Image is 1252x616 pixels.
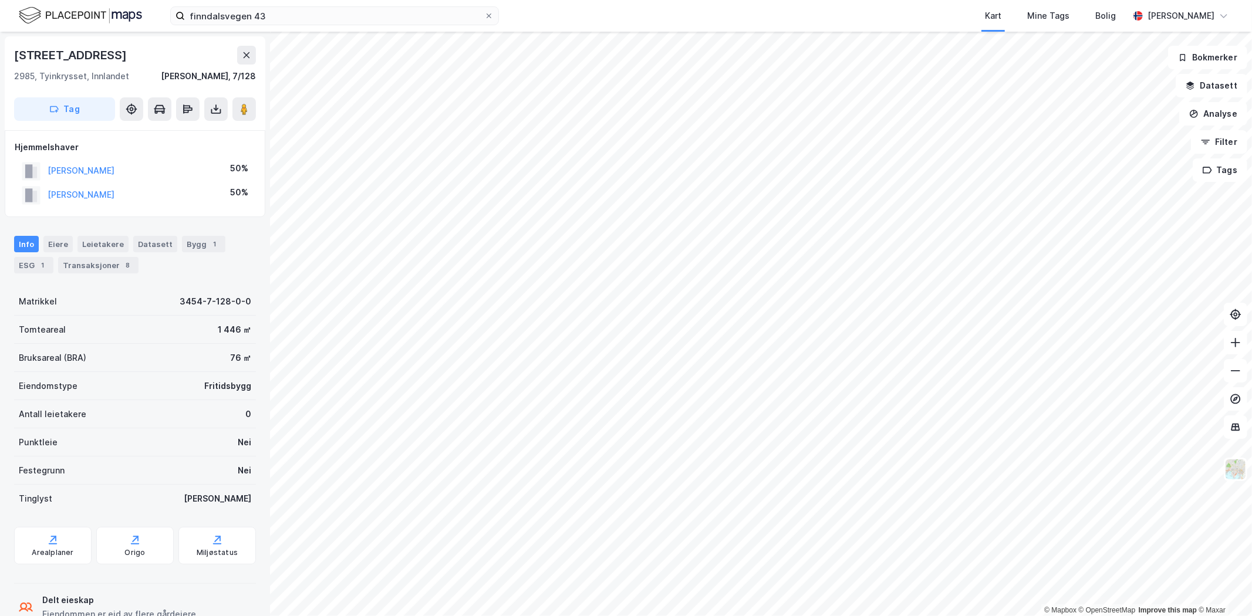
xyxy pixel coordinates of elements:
[1027,9,1069,23] div: Mine Tags
[77,236,129,252] div: Leietakere
[14,236,39,252] div: Info
[1095,9,1116,23] div: Bolig
[14,97,115,121] button: Tag
[1079,606,1136,614] a: OpenStreetMap
[19,407,86,421] div: Antall leietakere
[218,323,251,337] div: 1 446 ㎡
[1193,560,1252,616] div: Kontrollprogram for chat
[19,351,86,365] div: Bruksareal (BRA)
[204,379,251,393] div: Fritidsbygg
[19,323,66,337] div: Tomteareal
[197,548,238,557] div: Miljøstatus
[19,295,57,309] div: Matrikkel
[122,259,134,271] div: 8
[1168,46,1247,69] button: Bokmerker
[985,9,1001,23] div: Kart
[230,185,248,199] div: 50%
[32,548,73,557] div: Arealplaner
[42,593,196,607] div: Delt eieskap
[230,161,248,175] div: 50%
[185,7,484,25] input: Søk på adresse, matrikkel, gårdeiere, leietakere eller personer
[14,46,129,65] div: [STREET_ADDRESS]
[37,259,49,271] div: 1
[180,295,251,309] div: 3454-7-128-0-0
[1176,74,1247,97] button: Datasett
[14,69,129,83] div: 2985, Tyinkrysset, Innlandet
[209,238,221,250] div: 1
[14,257,53,273] div: ESG
[133,236,177,252] div: Datasett
[238,435,251,449] div: Nei
[58,257,139,273] div: Transaksjoner
[19,5,142,26] img: logo.f888ab2527a4732fd821a326f86c7f29.svg
[1193,560,1252,616] iframe: Chat Widget
[238,463,251,478] div: Nei
[125,548,146,557] div: Origo
[19,435,58,449] div: Punktleie
[1148,9,1214,23] div: [PERSON_NAME]
[1193,158,1247,182] button: Tags
[1179,102,1247,126] button: Analyse
[19,492,52,506] div: Tinglyst
[1191,130,1247,154] button: Filter
[19,379,77,393] div: Eiendomstype
[43,236,73,252] div: Eiere
[184,492,251,506] div: [PERSON_NAME]
[182,236,225,252] div: Bygg
[15,140,255,154] div: Hjemmelshaver
[161,69,256,83] div: [PERSON_NAME], 7/128
[1044,606,1076,614] a: Mapbox
[19,463,65,478] div: Festegrunn
[245,407,251,421] div: 0
[1224,458,1247,480] img: Z
[230,351,251,365] div: 76 ㎡
[1139,606,1197,614] a: Improve this map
